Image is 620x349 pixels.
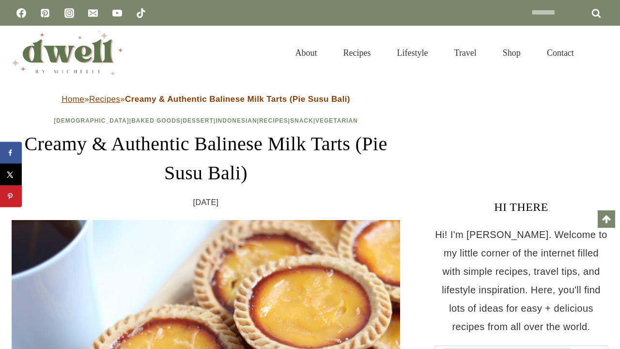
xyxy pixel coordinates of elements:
a: Dessert [183,117,214,124]
a: Indonesian [216,117,257,124]
a: Email [83,3,103,23]
p: Hi! I'm [PERSON_NAME]. Welcome to my little corner of the internet filled with simple recipes, tr... [434,225,608,336]
h1: Creamy & Authentic Balinese Milk Tarts (Pie Susu Bali) [12,129,400,188]
h3: HI THERE [434,198,608,216]
span: » » [62,95,350,104]
a: Contact [534,36,587,70]
nav: Primary Navigation [282,36,587,70]
a: Recipes [330,36,384,70]
a: Travel [441,36,490,70]
a: Home [62,95,84,104]
a: Snack [290,117,313,124]
a: YouTube [108,3,127,23]
a: Shop [490,36,534,70]
a: Recipes [259,117,288,124]
a: Pinterest [35,3,55,23]
a: Facebook [12,3,31,23]
a: Baked Goods [131,117,181,124]
a: About [282,36,330,70]
span: | | | | | | [54,117,358,124]
a: Recipes [89,95,120,104]
button: View Search Form [592,45,608,61]
time: [DATE] [193,195,219,210]
a: [DEMOGRAPHIC_DATA] [54,117,129,124]
a: Scroll to top [598,210,615,228]
a: Vegetarian [315,117,358,124]
strong: Creamy & Authentic Balinese Milk Tarts (Pie Susu Bali) [125,95,350,104]
a: TikTok [131,3,151,23]
a: Instagram [60,3,79,23]
a: Lifestyle [384,36,441,70]
img: DWELL by michelle [12,31,123,75]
